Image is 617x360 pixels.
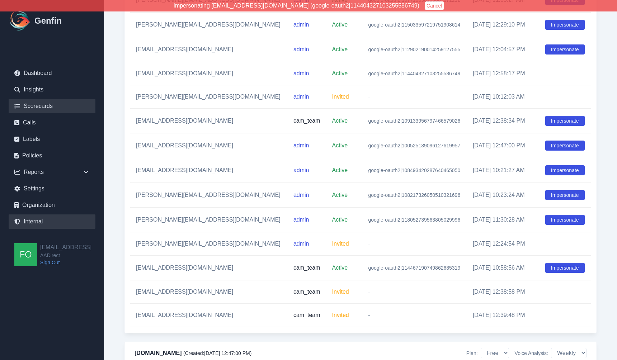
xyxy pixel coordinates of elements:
span: cam_team [293,312,320,318]
span: - [368,94,370,100]
td: [DATE] 12:24:54 PM [467,232,540,256]
td: [PERSON_NAME][EMAIL_ADDRESS][DOMAIN_NAME] [130,183,288,208]
a: Calls [9,115,95,130]
span: google-oauth2|118052739563805029996 [368,217,461,223]
img: founders@genfin.ai [14,243,37,266]
a: Policies [9,148,95,163]
span: google-oauth2|100525139096127619957 [368,143,461,148]
span: Plan: [466,350,478,357]
span: (Created: [DATE] 12:47:00 PM ) [183,350,251,356]
h1: Genfin [34,15,62,27]
td: [DATE] 10:58:56 AM [467,256,540,280]
span: Active [332,142,348,148]
a: Organization [9,198,95,212]
td: [PERSON_NAME][EMAIL_ADDRESS][DOMAIN_NAME] [130,208,288,232]
a: Scorecards [9,99,95,113]
button: Impersonate [545,190,585,200]
span: cam_team [293,289,320,295]
span: Voice Analysis: [515,350,548,357]
span: Active [332,167,348,173]
span: Active [332,217,348,223]
td: [DATE] 12:29:10 PM [467,13,540,37]
td: [DATE] 10:21:27 AM [467,158,540,183]
span: - [368,289,370,295]
a: Dashboard [9,66,95,80]
td: [PERSON_NAME][EMAIL_ADDRESS][DOMAIN_NAME] [130,13,288,37]
a: Settings [9,181,95,196]
td: [PERSON_NAME][EMAIL_ADDRESS][DOMAIN_NAME] [130,232,288,256]
td: [EMAIL_ADDRESS][DOMAIN_NAME] [130,280,288,304]
td: [DATE] 10:23:24 AM [467,183,540,208]
td: [DATE] 12:58:17 PM [467,62,540,85]
span: cam_team [293,118,320,124]
a: Sign Out [40,259,91,266]
td: [DATE] 11:30:28 AM [467,208,540,232]
td: [EMAIL_ADDRESS][DOMAIN_NAME] [130,37,288,62]
button: Impersonate [545,141,585,151]
button: Cancel [425,1,444,10]
span: - [368,312,370,318]
span: admin [293,70,309,76]
td: [DATE] 12:38:34 PM [467,109,540,133]
span: Active [332,22,348,28]
td: [EMAIL_ADDRESS][DOMAIN_NAME] [130,158,288,183]
span: Active [332,192,348,198]
span: Active [332,118,348,124]
span: admin [293,46,309,52]
td: [EMAIL_ADDRESS][DOMAIN_NAME] [130,304,288,327]
span: Invited [332,289,349,295]
span: - [368,241,370,247]
span: admin [293,167,309,173]
button: Impersonate [545,263,585,273]
span: google-oauth2|114404327103255586749 [368,71,461,76]
td: [EMAIL_ADDRESS][DOMAIN_NAME] [130,62,288,85]
span: admin [293,192,309,198]
a: Labels [9,132,95,146]
span: AADirect [40,252,91,259]
td: [DATE] 12:39:48 PM [467,304,540,327]
div: Reports [9,165,95,179]
span: Active [332,265,348,271]
button: Impersonate [545,116,585,126]
span: google-oauth2|115033597219751908614 [368,22,461,28]
span: admin [293,142,309,148]
button: Impersonate [545,165,585,175]
span: Active [332,46,348,52]
td: [EMAIL_ADDRESS][DOMAIN_NAME] [130,133,288,158]
td: [DATE] 10:12:03 AM [467,85,540,109]
h4: [DOMAIN_NAME] [135,349,251,357]
span: google-oauth2|108217326050510321696 [368,192,461,198]
span: google-oauth2|109133956797466579026 [368,118,461,124]
td: [PERSON_NAME][EMAIL_ADDRESS][DOMAIN_NAME] [130,85,288,109]
span: admin [293,241,309,247]
a: Internal [9,214,95,229]
span: admin [293,22,309,28]
span: Invited [332,94,349,100]
img: Logo [9,9,32,32]
span: Invited [332,312,349,318]
span: google-oauth2|114467190749862685319 [368,265,461,271]
td: [DATE] 12:47:00 PM [467,133,540,158]
td: [DATE] 12:38:58 PM [467,280,540,304]
button: Impersonate [545,20,585,30]
span: Active [332,70,348,76]
span: admin [293,217,309,223]
a: Insights [9,82,95,97]
td: [EMAIL_ADDRESS][DOMAIN_NAME] [130,109,288,133]
span: google-oauth2|108493420287640465050 [368,167,461,173]
span: cam_team [293,265,320,271]
span: Invited [332,241,349,247]
button: Impersonate [545,215,585,225]
span: google-oauth2|112902190014259127555 [368,47,461,52]
button: Impersonate [545,44,585,55]
h2: [EMAIL_ADDRESS] [40,243,91,252]
td: [EMAIL_ADDRESS][DOMAIN_NAME] [130,256,288,280]
span: admin [293,94,309,100]
td: [DATE] 12:04:57 PM [467,37,540,62]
